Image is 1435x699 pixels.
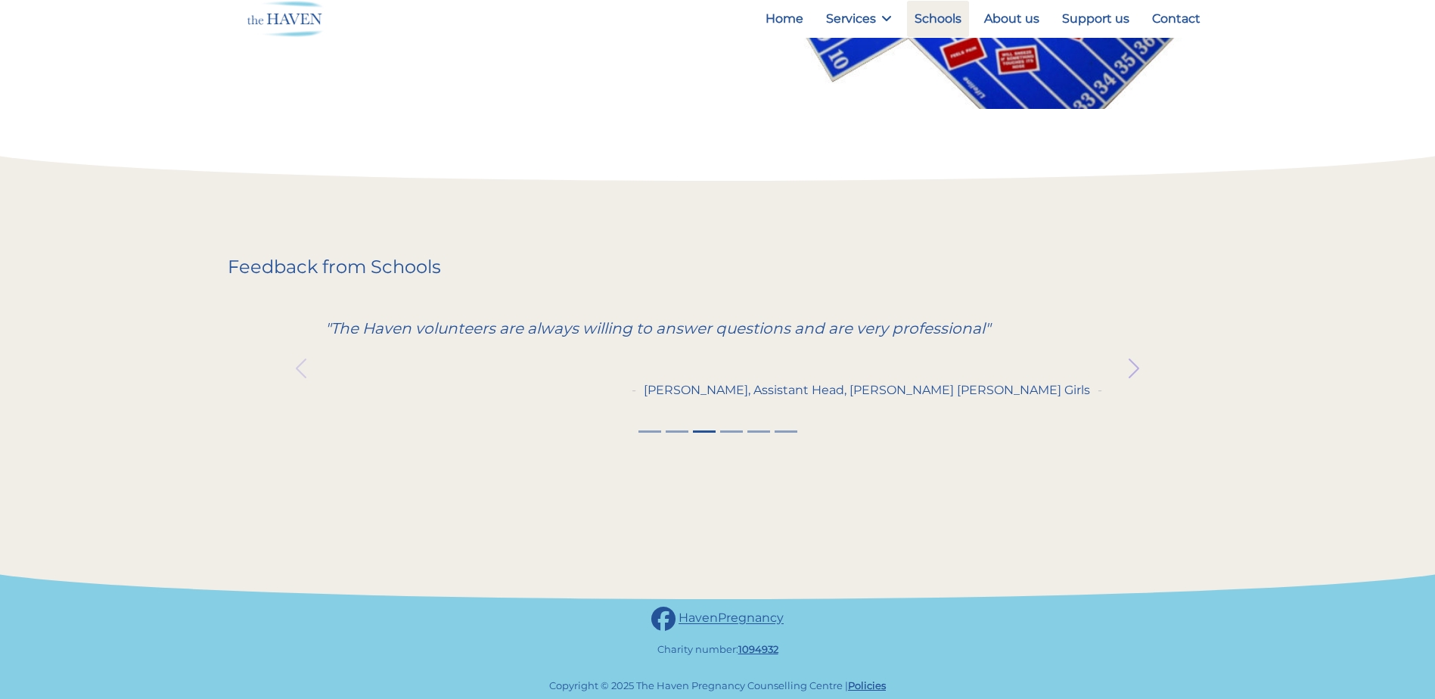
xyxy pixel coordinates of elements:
[907,1,969,37] a: Schools
[738,643,778,655] a: 1094932
[325,380,1110,401] div: [PERSON_NAME], Assistant Head, [PERSON_NAME] [PERSON_NAME] Girls
[325,315,1110,342] p: "The Haven volunteers are always willing to answer questions and are very professional"
[747,423,770,440] button: 5
[228,256,1208,278] h3: Feedback from Schools
[818,1,899,37] a: Services
[775,423,797,440] button: 6
[228,638,1208,660] p: Charity number:
[848,679,886,691] a: Policies
[977,1,1047,37] a: About us
[679,611,784,626] a: HavenPregnancy
[228,675,1208,696] p: Copyright © 2025 The Haven Pregnancy Counselling Centre |
[1055,1,1137,37] a: Support us
[638,423,661,440] button: 1
[693,423,716,440] button: 3
[720,423,743,440] button: 4
[758,1,811,37] a: Home
[1145,1,1208,37] a: Contact
[666,423,688,440] button: 2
